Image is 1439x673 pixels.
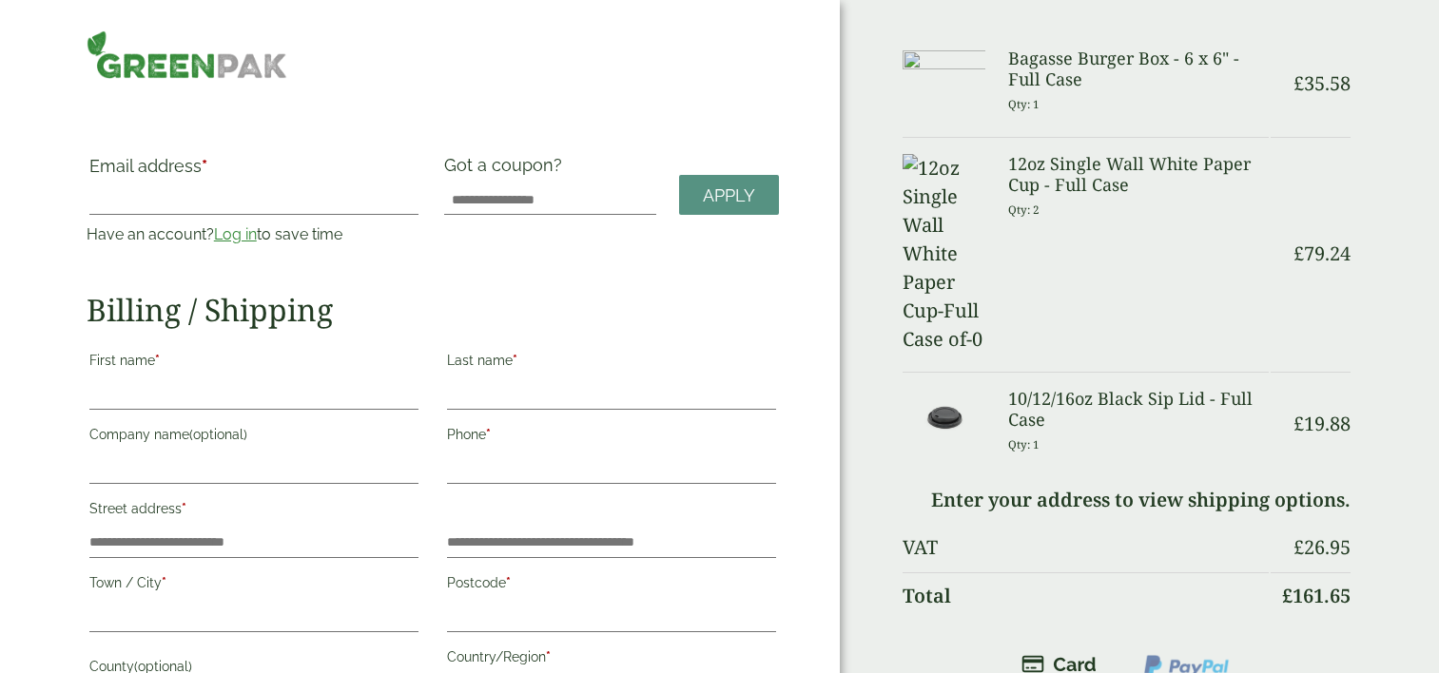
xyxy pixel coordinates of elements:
abbr: required [202,156,207,176]
p: Have an account? to save time [87,223,421,246]
bdi: 161.65 [1282,583,1351,608]
td: Enter your address to view shipping options. [903,477,1351,523]
abbr: required [162,575,166,590]
h3: 12oz Single Wall White Paper Cup - Full Case [1008,154,1269,195]
abbr: required [486,427,491,442]
label: Phone [447,421,776,453]
abbr: required [182,501,186,516]
bdi: 26.95 [1293,534,1351,560]
abbr: required [546,649,551,664]
span: (optional) [189,427,247,442]
abbr: required [513,353,517,368]
label: Company name [89,421,418,453]
label: Postcode [447,569,776,602]
label: Email address [89,158,418,184]
span: £ [1293,534,1304,560]
bdi: 19.88 [1293,411,1351,436]
small: Qty: 1 [1008,97,1040,111]
h3: 10/12/16oz Black Sip Lid - Full Case [1008,389,1269,430]
bdi: 79.24 [1293,240,1351,266]
th: VAT [903,525,1270,570]
a: Log in [214,225,257,243]
th: Total [903,572,1270,619]
label: Got a coupon? [444,155,570,184]
label: Street address [89,495,418,528]
small: Qty: 1 [1008,437,1040,452]
label: Last name [447,347,776,379]
small: Qty: 2 [1008,202,1040,217]
a: Apply [679,175,779,216]
label: First name [89,347,418,379]
h3: Bagasse Burger Box - 6 x 6" - Full Case [1008,48,1269,89]
span: £ [1293,240,1304,266]
img: 12oz Single Wall White Paper Cup-Full Case of-0 [903,154,985,354]
span: £ [1282,583,1293,608]
bdi: 35.58 [1293,70,1351,96]
span: Apply [703,185,755,206]
abbr: required [506,575,511,590]
label: Town / City [89,569,418,602]
span: £ [1293,411,1304,436]
abbr: required [155,353,160,368]
span: £ [1293,70,1304,96]
h2: Billing / Shipping [87,292,779,328]
img: GreenPak Supplies [87,30,287,79]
